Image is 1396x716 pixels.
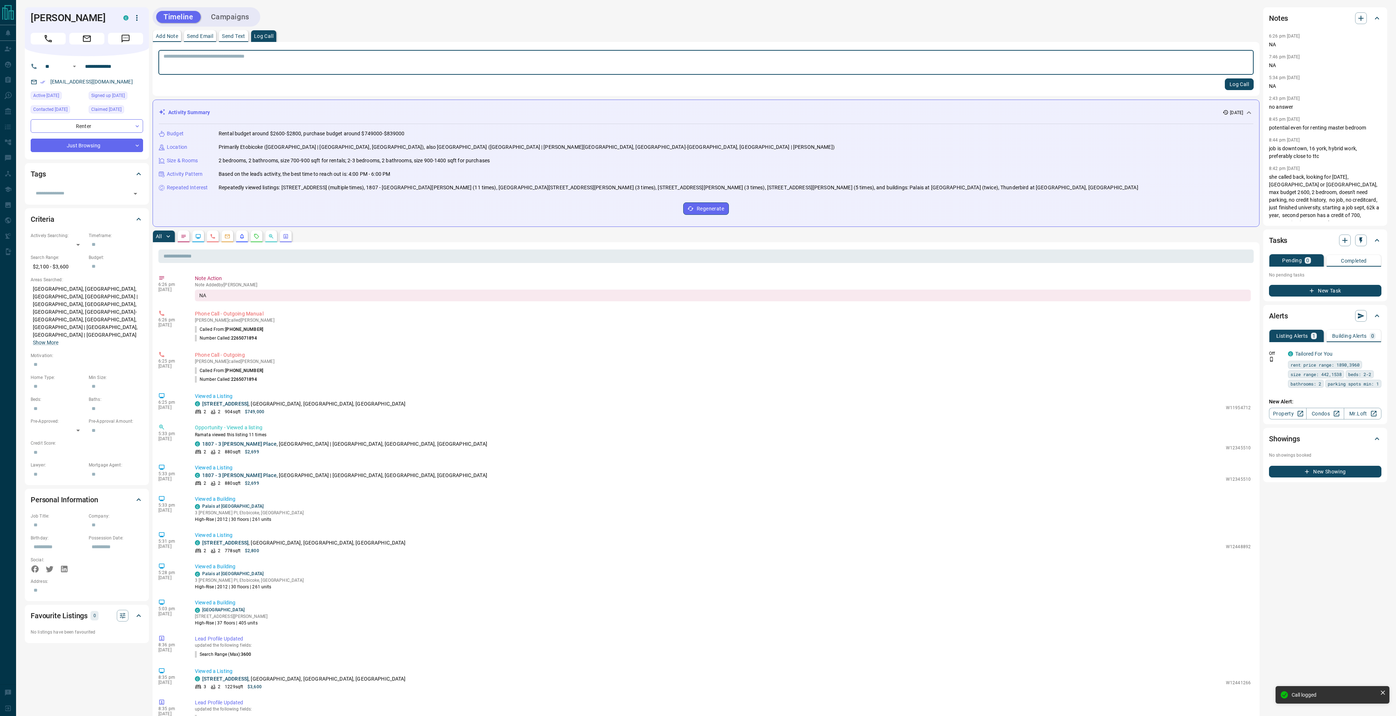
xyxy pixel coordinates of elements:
p: NA [1269,62,1381,69]
p: No showings booked [1269,452,1381,458]
p: Rental budget around $2600-$2800, purchase budget around $749000-$839000 [219,130,404,138]
a: 1807 - 3 [PERSON_NAME] Place [202,472,277,478]
p: Min Size: [89,374,143,381]
p: , [GEOGRAPHIC_DATA], [GEOGRAPHIC_DATA], [GEOGRAPHIC_DATA] [202,400,406,408]
p: Possession Date: [89,535,143,541]
p: 5:03 pm [158,606,184,611]
p: High-Rise | 2012 | 30 floors | 261 units [195,516,304,523]
button: Campaigns [204,11,257,23]
p: job is downtown, 16 york, hybrid work, preferably close to ttc [1269,145,1381,160]
p: Viewed a Building [195,563,1251,570]
span: rent price range: 1890,3960 [1291,361,1360,368]
p: Completed [1341,258,1367,263]
p: Address: [31,578,143,585]
svg: Push Notification Only [1269,357,1274,362]
p: 8:36 pm [158,642,184,647]
p: Number Called: [195,335,257,341]
p: Activity Summary [168,109,210,116]
p: 0 [1371,333,1374,338]
p: [DATE] [158,508,184,513]
h2: Personal Information [31,494,98,506]
span: [PHONE_NUMBER] [225,327,263,332]
p: 8:44 pm [DATE] [1269,138,1300,143]
div: Personal Information [31,491,143,508]
p: [DATE] [158,322,184,328]
div: Notes [1269,9,1381,27]
p: [DATE] [1230,109,1243,116]
p: 880 sqft [225,480,241,487]
div: condos.ca [123,15,128,20]
a: Condos [1306,408,1344,419]
p: 2 [218,480,220,487]
h2: Tags [31,168,46,180]
p: [DATE] [158,364,184,369]
button: Open [130,189,141,199]
p: 0 [1306,258,1309,263]
p: 6:26 pm [158,317,184,322]
p: [DATE] [158,287,184,292]
p: 880 sqft [225,449,241,455]
p: W12345510 [1226,445,1251,451]
p: High-Rise | 2012 | 30 floors | 261 units [195,584,304,590]
p: 5:34 pm [DATE] [1269,75,1300,80]
p: $749,000 [245,409,264,415]
p: Opportunity - Viewed a listing [195,424,1251,431]
span: 2265071894 [231,336,257,341]
p: [DATE] [158,476,184,481]
button: Timeline [156,11,201,23]
p: Ramata viewed this listing 11 times [195,431,1251,438]
div: Renter [31,119,143,133]
span: 2265071894 [231,377,257,382]
p: Beds: [31,396,85,403]
p: 3 [204,684,206,690]
p: Budget [167,130,184,138]
svg: Agent Actions [283,233,289,239]
p: Viewed a Building [195,599,1251,607]
a: Palais at [GEOGRAPHIC_DATA] [202,504,264,509]
p: Lawyer: [31,462,85,468]
p: Pending [1282,258,1302,263]
p: 7:46 pm [DATE] [1269,54,1300,59]
p: Note Added by [PERSON_NAME] [195,282,1251,287]
div: Criteria [31,210,143,228]
svg: Opportunities [268,233,274,239]
p: , [GEOGRAPHIC_DATA], [GEOGRAPHIC_DATA], [GEOGRAPHIC_DATA] [202,539,406,547]
p: 2 [204,409,206,415]
p: Motivation: [31,352,143,359]
p: Pre-Approved: [31,418,85,425]
h2: Tasks [1269,235,1287,246]
div: condos.ca [195,608,200,613]
p: High-Rise | 37 floors | 405 units [195,620,268,626]
span: [PHONE_NUMBER] [225,368,263,373]
button: Regenerate [683,202,729,215]
p: 6:25 pm [158,359,184,364]
div: condos.ca [195,676,200,681]
p: 8:42 pm [DATE] [1269,166,1300,171]
p: Location [167,143,187,151]
a: Tailored For You [1295,351,1332,357]
p: 2 [218,684,220,690]
div: Mon Sep 09 2024 [89,105,143,116]
svg: Listing Alerts [239,233,245,239]
p: Number Called: [195,376,257,383]
div: condos.ca [195,473,200,478]
h2: Criteria [31,213,54,225]
a: [GEOGRAPHIC_DATA] [202,607,245,612]
span: Call [31,33,66,44]
p: 5:31 pm [158,539,184,544]
p: NA [1269,82,1381,90]
div: condos.ca [1288,351,1293,356]
p: Home Type: [31,374,85,381]
p: no answer [1269,103,1381,111]
p: Send Text [222,34,245,39]
p: [GEOGRAPHIC_DATA], [GEOGRAPHIC_DATA], [GEOGRAPHIC_DATA], [GEOGRAPHIC_DATA] | [GEOGRAPHIC_DATA], [... [31,283,143,349]
div: Activity Summary[DATE] [159,106,1253,119]
div: condos.ca [195,401,200,406]
p: 2 [204,449,206,455]
h1: [PERSON_NAME] [31,12,112,24]
h2: Alerts [1269,310,1288,322]
a: Property [1269,408,1307,419]
p: [PERSON_NAME] called [PERSON_NAME] [195,318,1251,323]
p: updated the following fields: [195,707,1251,712]
p: Called From: [195,367,263,374]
